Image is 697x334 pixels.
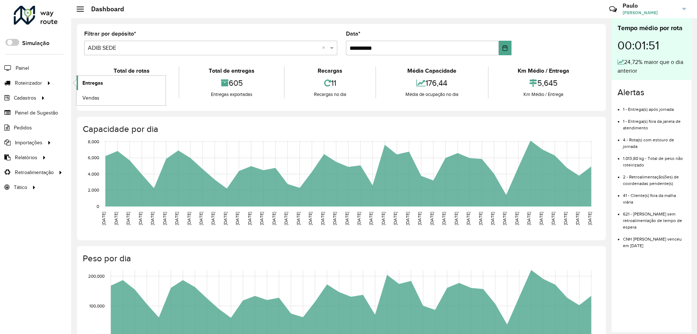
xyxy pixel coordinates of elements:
[575,212,580,225] text: [DATE]
[199,212,203,225] text: [DATE]
[284,212,288,225] text: [DATE]
[181,75,282,91] div: 605
[526,212,531,225] text: [DATE]
[623,131,686,150] li: 4 - Rota(s) com estouro de jornada
[286,67,374,75] div: Recargas
[623,101,686,113] li: 1 - Entrega(s) após jornada
[378,67,486,75] div: Média Capacidade
[441,212,446,225] text: [DATE]
[162,212,167,225] text: [DATE]
[88,188,99,193] text: 2,000
[14,94,36,102] span: Cadastros
[150,212,155,225] text: [DATE]
[551,212,555,225] text: [DATE]
[490,212,495,225] text: [DATE]
[247,212,252,225] text: [DATE]
[22,39,49,48] label: Simulação
[623,113,686,131] li: 1 - Entrega(s) fora da janela de atendimento
[14,184,27,191] span: Tático
[211,212,215,225] text: [DATE]
[429,212,434,225] text: [DATE]
[587,212,592,225] text: [DATE]
[405,212,410,225] text: [DATE]
[235,212,240,225] text: [DATE]
[466,212,470,225] text: [DATE]
[490,91,597,98] div: Km Médio / Entrega
[345,212,349,225] text: [DATE]
[114,212,118,225] text: [DATE]
[82,79,103,87] span: Entregas
[417,212,422,225] text: [DATE]
[320,212,325,225] text: [DATE]
[322,44,328,52] span: Clear all
[617,87,686,98] h4: Alertas
[286,75,374,91] div: 11
[539,212,543,225] text: [DATE]
[88,156,99,160] text: 6,000
[77,76,166,90] a: Entregas
[502,212,507,225] text: [DATE]
[88,274,105,278] text: 200,000
[617,23,686,33] div: Tempo médio por rota
[514,212,519,225] text: [DATE]
[296,212,301,225] text: [DATE]
[15,139,42,146] span: Importações
[174,212,179,225] text: [DATE]
[84,29,136,38] label: Filtrar por depósito
[15,169,54,176] span: Retroalimentação
[454,212,458,225] text: [DATE]
[623,230,686,249] li: CNH [PERSON_NAME] venceu em [DATE]
[126,212,130,225] text: [DATE]
[14,124,32,132] span: Pedidos
[356,212,361,225] text: [DATE]
[82,94,99,102] span: Vendas
[623,205,686,230] li: 621 - [PERSON_NAME] sem retroalimentação de tempo de espera
[346,29,360,38] label: Data
[86,67,177,75] div: Total de rotas
[308,212,313,225] text: [DATE]
[138,212,143,225] text: [DATE]
[617,58,686,75] div: 24,72% maior que o dia anterior
[181,67,282,75] div: Total de entregas
[101,212,106,225] text: [DATE]
[332,212,337,225] text: [DATE]
[393,212,398,225] text: [DATE]
[15,79,42,87] span: Roteirizador
[83,253,599,264] h4: Peso por dia
[490,67,597,75] div: Km Médio / Entrega
[378,75,486,91] div: 176,44
[223,212,228,225] text: [DATE]
[187,212,191,225] text: [DATE]
[605,1,621,17] a: Contato Rápido
[77,90,166,105] a: Vendas
[499,41,511,55] button: Choose Date
[15,109,58,117] span: Painel de Sugestão
[84,5,124,13] h2: Dashboard
[88,139,99,144] text: 8,000
[181,91,282,98] div: Entregas exportadas
[286,91,374,98] div: Recargas no dia
[478,212,483,225] text: [DATE]
[623,9,677,16] span: [PERSON_NAME]
[378,91,486,98] div: Média de ocupação no dia
[623,187,686,205] li: 41 - Cliente(s) fora da malha viária
[15,154,37,161] span: Relatórios
[97,204,99,209] text: 0
[83,124,599,134] h4: Capacidade por dia
[381,212,386,225] text: [DATE]
[88,172,99,176] text: 4,000
[89,303,105,308] text: 100,000
[623,168,686,187] li: 2 - Retroalimentação(ões) de coordenadas pendente(s)
[490,75,597,91] div: 5,645
[617,33,686,58] div: 00:01:51
[16,64,29,72] span: Painel
[623,2,677,9] h3: Paulo
[368,212,373,225] text: [DATE]
[563,212,568,225] text: [DATE]
[272,212,276,225] text: [DATE]
[623,150,686,168] li: 1.013,80 kg - Total de peso não roteirizado
[259,212,264,225] text: [DATE]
